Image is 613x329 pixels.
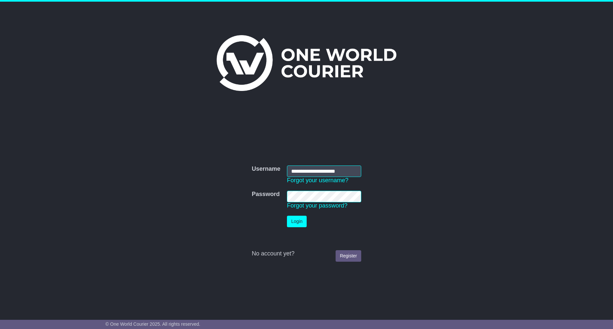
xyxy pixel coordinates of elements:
a: Forgot your password? [287,202,347,209]
a: Forgot your username? [287,177,348,184]
img: One World [217,35,396,91]
label: Username [252,165,280,173]
button: Login [287,216,307,227]
a: Register [336,250,361,262]
div: No account yet? [252,250,361,257]
label: Password [252,191,280,198]
span: © One World Courier 2025. All rights reserved. [106,321,200,327]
